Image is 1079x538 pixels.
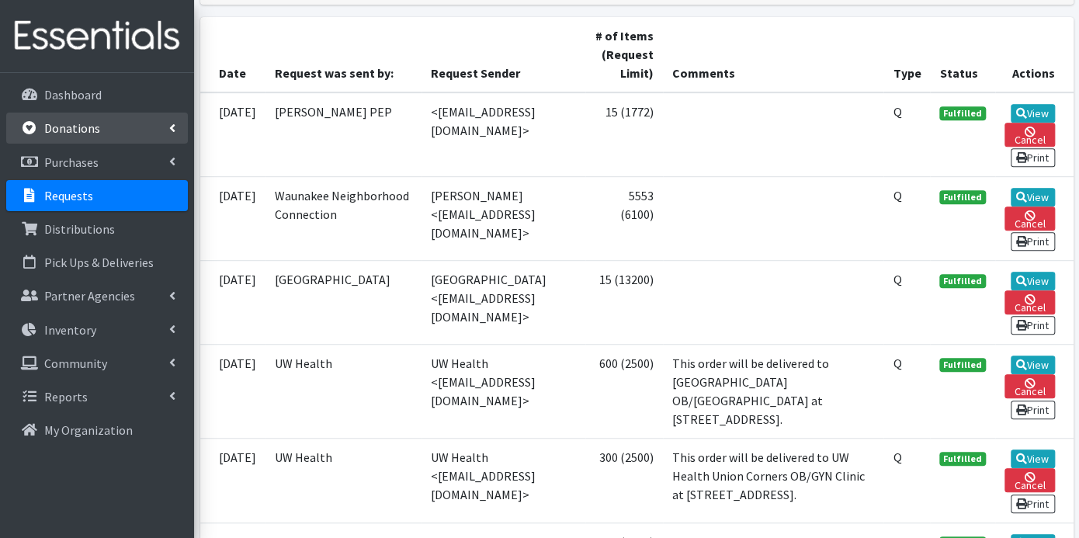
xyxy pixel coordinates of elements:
td: UW Health <[EMAIL_ADDRESS][DOMAIN_NAME]> [422,439,585,522]
a: Cancel [1004,207,1055,231]
a: Partner Agencies [6,280,188,311]
p: Reports [44,389,88,404]
p: Inventory [44,322,96,338]
a: My Organization [6,415,188,446]
td: UW Health [265,439,422,522]
p: Community [44,356,107,371]
a: Cancel [1004,123,1055,147]
a: Cancel [1004,290,1055,314]
p: Distributions [44,221,115,237]
td: 15 (1772) [585,92,663,177]
a: Reports [6,381,188,412]
a: Dashboard [6,79,188,110]
td: [GEOGRAPHIC_DATA] [265,261,422,345]
td: [DATE] [200,92,265,177]
th: Comments [663,17,883,92]
abbr: Quantity [893,272,901,287]
span: Fulfilled [939,106,986,120]
a: Donations [6,113,188,144]
th: # of Items (Request Limit) [585,17,663,92]
th: Date [200,17,265,92]
td: [PERSON_NAME] PEP [265,92,422,177]
p: Donations [44,120,100,136]
span: Fulfilled [939,358,986,372]
td: 600 (2500) [585,345,663,439]
p: My Organization [44,422,133,438]
abbr: Quantity [893,449,901,465]
a: Print [1011,401,1055,419]
td: This order will be delivered to [GEOGRAPHIC_DATA] OB/[GEOGRAPHIC_DATA] at [STREET_ADDRESS]. [663,345,883,439]
a: Distributions [6,213,188,245]
a: Cancel [1004,468,1055,492]
th: Type [883,17,930,92]
a: Requests [6,180,188,211]
a: View [1011,356,1055,374]
th: Request was sent by: [265,17,422,92]
a: View [1011,188,1055,207]
td: Waunakee Neighborhood Connection [265,176,422,260]
p: Pick Ups & Deliveries [44,255,154,270]
abbr: Quantity [893,188,901,203]
th: Status [930,17,995,92]
td: <[EMAIL_ADDRESS][DOMAIN_NAME]> [422,92,585,177]
td: [PERSON_NAME] <[EMAIL_ADDRESS][DOMAIN_NAME]> [422,176,585,260]
p: Partner Agencies [44,288,135,304]
span: Fulfilled [939,274,986,288]
a: View [1011,272,1055,290]
a: Print [1011,495,1055,513]
td: [DATE] [200,439,265,522]
td: 5553 (6100) [585,176,663,260]
a: Pick Ups & Deliveries [6,247,188,278]
abbr: Quantity [893,104,901,120]
td: UW Health <[EMAIL_ADDRESS][DOMAIN_NAME]> [422,345,585,439]
th: Actions [995,17,1074,92]
span: Fulfilled [939,190,986,204]
td: [DATE] [200,345,265,439]
a: Print [1011,232,1055,251]
th: Request Sender [422,17,585,92]
td: UW Health [265,345,422,439]
td: [DATE] [200,261,265,345]
a: Inventory [6,314,188,345]
p: Dashboard [44,87,102,102]
a: Print [1011,316,1055,335]
img: HumanEssentials [6,10,188,62]
td: 15 (13200) [585,261,663,345]
a: View [1011,449,1055,468]
p: Requests [44,188,93,203]
a: View [1011,104,1055,123]
a: Community [6,348,188,379]
a: Print [1011,148,1055,167]
td: This order will be delivered to UW Health Union Corners OB/GYN Clinic at [STREET_ADDRESS]. [663,439,883,522]
td: [GEOGRAPHIC_DATA] <[EMAIL_ADDRESS][DOMAIN_NAME]> [422,261,585,345]
a: Cancel [1004,374,1055,398]
td: 300 (2500) [585,439,663,522]
span: Fulfilled [939,452,986,466]
td: [DATE] [200,176,265,260]
abbr: Quantity [893,356,901,371]
p: Purchases [44,154,99,170]
a: Purchases [6,147,188,178]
